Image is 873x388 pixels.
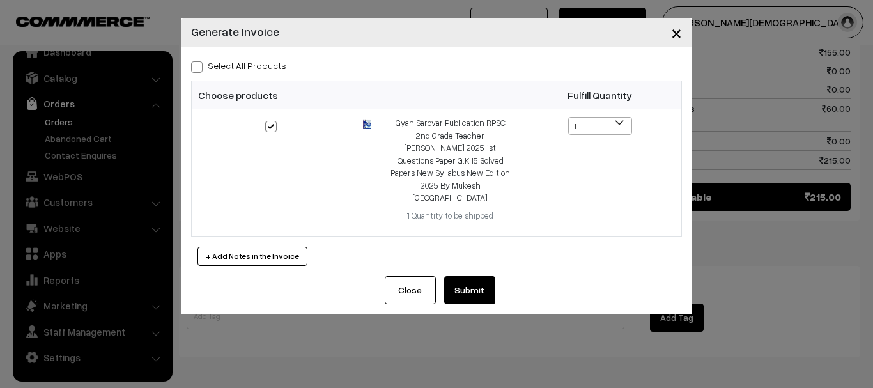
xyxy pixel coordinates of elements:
button: Close [385,276,436,304]
img: 1753523815861710.jpg [363,119,371,129]
div: 1 Quantity to be shipped [390,210,510,222]
button: Close [661,13,692,52]
button: Submit [444,276,495,304]
span: 1 [569,118,631,136]
th: Choose products [192,81,518,109]
div: Gyan Sarovar Publication RPSC 2nd Grade Teacher [PERSON_NAME] 2025 1st Questions Paper G.K 15 Sol... [390,117,510,205]
th: Fulfill Quantity [518,81,682,109]
button: + Add Notes in the Invoice [197,247,307,266]
h4: Generate Invoice [191,23,279,40]
span: × [671,20,682,44]
label: Select all Products [191,59,286,72]
span: 1 [568,117,632,135]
